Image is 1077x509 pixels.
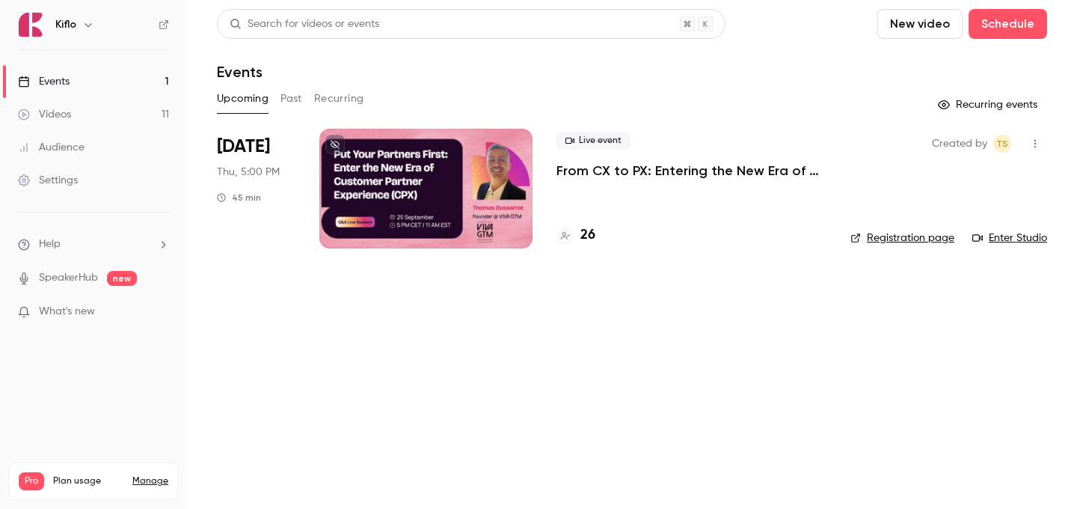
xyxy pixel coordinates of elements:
[556,225,595,246] a: 26
[55,17,76,32] h6: Kiflo
[18,237,169,252] li: help-dropdown-opener
[280,87,302,111] button: Past
[580,225,595,246] h4: 26
[931,93,1047,117] button: Recurring events
[39,304,95,320] span: What's new
[993,135,1011,153] span: Tomica Stojanovikj
[314,87,364,111] button: Recurring
[217,192,261,204] div: 45 min
[850,231,954,246] a: Registration page
[39,270,98,286] a: SpeakerHub
[18,173,78,188] div: Settings
[107,271,137,286] span: new
[18,107,71,122] div: Videos
[217,135,270,159] span: [DATE]
[217,63,263,81] h1: Events
[996,135,1008,153] span: TS
[932,135,987,153] span: Created by
[151,305,169,319] iframe: Noticeable Trigger
[877,9,963,39] button: New video
[39,237,61,252] span: Help
[969,9,1047,39] button: Schedule
[217,87,269,111] button: Upcoming
[556,132,630,150] span: Live event
[18,140,85,155] div: Audience
[18,74,70,89] div: Events
[19,13,43,37] img: Kiflo
[132,475,168,487] a: Manage
[53,475,123,487] span: Plan usage
[217,165,280,180] span: Thu, 5:00 PM
[972,231,1047,246] a: Enter Studio
[230,16,379,32] div: Search for videos or events
[19,472,44,490] span: Pro
[217,129,295,249] div: Sep 25 Thu, 5:00 PM (Europe/Rome)
[556,162,826,180] a: From CX to PX: Entering the New Era of Partner Experience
